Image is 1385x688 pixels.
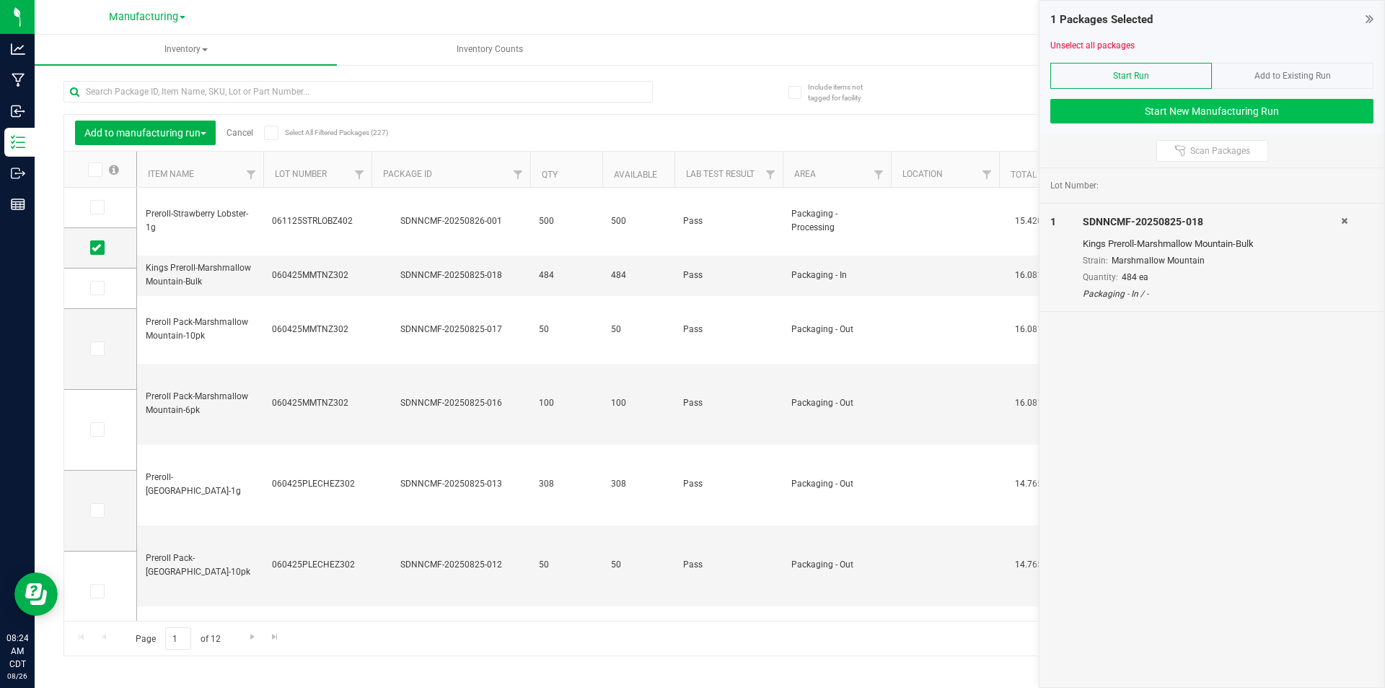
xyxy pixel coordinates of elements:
[11,166,25,180] inline-svg: Outbound
[539,269,594,282] span: 484
[902,169,943,179] a: Location
[539,323,594,336] span: 50
[1011,170,1063,180] a: Total THC%
[11,135,25,149] inline-svg: Inventory
[369,269,532,282] div: SDNNCMF-20250825-018
[1122,272,1148,282] span: 484 ea
[383,169,432,179] a: Package ID
[611,214,666,228] span: 500
[272,214,363,228] span: 061125STRLOBZ402
[1254,71,1331,81] span: Add to Existing Run
[75,121,216,145] button: Add to manufacturing run
[1050,99,1373,123] button: Start New Manufacturing Run
[146,207,255,235] span: Preroll-Strawberry Lobster-1g
[338,35,641,65] a: Inventory Counts
[369,214,532,228] div: SDNNCMF-20250826-001
[369,558,532,572] div: SDNNCMF-20250825-012
[1083,237,1341,251] div: Kings Preroll-Marshmallow Mountain-Bulk
[1083,287,1341,300] div: Packaging - In / -
[975,162,999,187] a: Filter
[11,42,25,56] inline-svg: Analytics
[6,671,28,682] p: 08/26
[1008,554,1055,575] span: 14.7650
[683,269,774,282] span: Pass
[1083,272,1118,282] span: Quantity:
[369,323,532,336] div: SDNNCMF-20250825-017
[611,558,666,572] span: 50
[1008,393,1055,414] span: 16.0810
[11,73,25,87] inline-svg: Manufacturing
[63,81,653,103] input: Search Package ID, Item Name, SKU, Lot or Part Number...
[148,169,194,179] a: Item Name
[11,197,25,212] inline-svg: Reports
[369,477,532,491] div: SDNNCMF-20250825-013
[611,477,666,491] span: 308
[11,104,25,118] inline-svg: Inbound
[1083,214,1341,230] div: SDNNCMF-20250825-018
[791,558,882,572] span: Packaging - Out
[614,170,657,180] a: Available
[265,627,286,647] a: Go to the last page
[14,572,58,616] iframe: Resource center
[611,396,666,410] span: 100
[1050,40,1135,51] a: Unselect all packages
[808,82,880,103] span: Include items not tagged for facility
[275,169,327,179] a: Lot Number
[1156,140,1268,162] button: Scan Packages
[146,552,255,579] span: Preroll Pack-[GEOGRAPHIC_DATA]-10pk
[146,261,255,289] span: Kings Preroll-Marshmallow Mountain-Bulk
[146,471,255,498] span: Preroll-[GEOGRAPHIC_DATA]-1g
[611,269,666,282] span: 484
[1050,216,1056,227] span: 1
[539,214,594,228] span: 500
[239,162,263,187] a: Filter
[1190,145,1250,157] span: Scan Packages
[123,627,232,650] span: Page of 12
[1008,265,1055,286] span: 16.0810
[109,11,178,23] span: Manufacturing
[165,627,191,650] input: 1
[272,396,363,410] span: 060425MMTNZ302
[1050,179,1099,192] span: Lot Number:
[84,127,206,139] span: Add to manufacturing run
[1112,256,1205,266] span: Marshmallow Mountain
[227,128,253,138] a: Cancel
[506,162,530,187] a: Filter
[146,315,255,343] span: Preroll Pack-Marshmallow Mountain-10pk
[683,214,774,228] span: Pass
[791,269,882,282] span: Packaging - In
[272,323,363,336] span: 060425MMTNZ302
[1008,211,1055,232] span: 15.4200
[272,558,363,572] span: 060425PLECHEZ302
[539,558,594,572] span: 50
[791,207,882,235] span: Packaging - Processing
[1008,319,1055,340] span: 16.0810
[1008,474,1055,495] span: 14.7650
[369,396,532,410] div: SDNNCMF-20250825-016
[683,323,774,336] span: Pass
[242,627,263,647] a: Go to the next page
[683,396,774,410] span: Pass
[35,35,337,65] a: Inventory
[791,477,882,491] span: Packaging - Out
[611,323,666,336] span: 50
[759,162,783,187] a: Filter
[794,169,816,179] a: Area
[791,323,882,336] span: Packaging - Out
[542,170,558,180] a: Qty
[867,162,891,187] a: Filter
[6,632,28,671] p: 08:24 AM CDT
[791,396,882,410] span: Packaging - Out
[285,129,357,136] span: Select All Filtered Packages (227)
[272,269,363,282] span: 060425MMTNZ302
[1083,256,1108,266] span: Strain:
[272,477,363,491] span: 060425PLECHEZ302
[109,165,119,175] span: Select all records on this page
[348,162,371,187] a: Filter
[539,396,594,410] span: 100
[686,169,755,179] a: Lab Test Result
[539,477,594,491] span: 308
[683,558,774,572] span: Pass
[146,390,255,417] span: Preroll Pack-Marshmallow Mountain-6pk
